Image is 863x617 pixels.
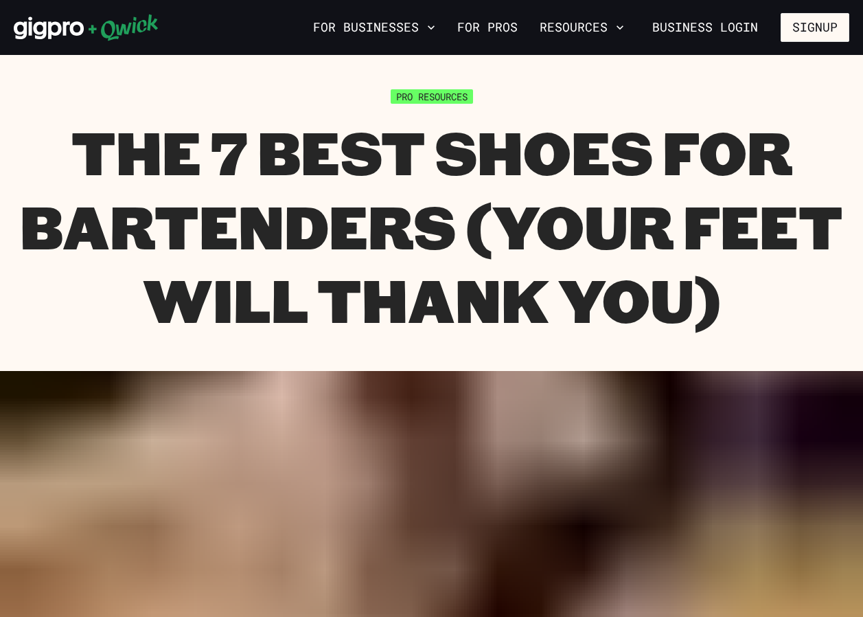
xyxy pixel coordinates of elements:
[452,16,523,39] a: For Pros
[391,89,473,104] span: Pro Resources
[14,115,849,337] h1: The 7 Best Shoes For Bartenders (Your Feet Will Thank You)
[534,16,630,39] button: Resources
[308,16,441,39] button: For Businesses
[641,13,770,42] a: Business Login
[781,13,849,42] button: Signup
